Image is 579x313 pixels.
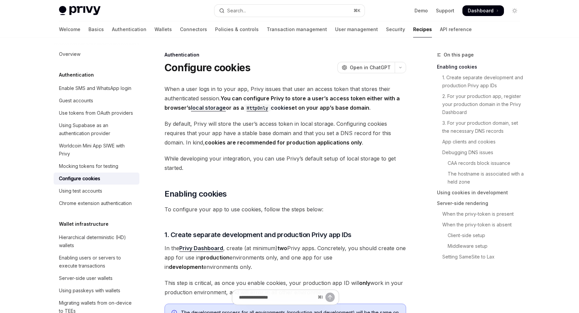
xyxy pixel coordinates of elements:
[165,205,406,214] span: To configure your app to use cookies, follow the steps below:
[165,95,400,111] strong: You can configure Privy to store a user’s access token either with a browser’s or as a set on you...
[165,154,406,173] span: While developing your integration, you can use Privy’s default setup of local storage to get star...
[165,278,406,297] span: This step is critical, as once you enable cookies, your production app ID will work in your produ...
[444,51,474,59] span: On this page
[180,21,207,37] a: Connectors
[54,272,139,284] a: Server-side user wallets
[437,251,525,262] a: Setting SameSite to Lax
[437,118,525,136] a: 3. For your production domain, set the necessary DNS records
[436,7,454,14] a: Support
[179,245,223,252] a: Privy Dashboard
[59,287,120,295] div: Using passkeys with wallets
[335,21,378,37] a: User management
[468,7,494,14] span: Dashboard
[244,104,271,112] code: HttpOnly
[437,241,525,251] a: Middleware setup
[54,285,139,297] a: Using passkeys with wallets
[353,8,361,13] span: ⌘ K
[165,84,406,112] span: When a user logs in to your app, Privy issues that user an access token that stores their authent...
[59,21,80,37] a: Welcome
[440,21,472,37] a: API reference
[267,21,327,37] a: Transaction management
[165,189,227,199] span: Enabling cookies
[414,7,428,14] a: Demo
[59,50,80,58] div: Overview
[59,175,100,183] div: Configure cookies
[227,7,246,15] div: Search...
[169,264,203,270] strong: development
[54,185,139,197] a: Using test accounts
[154,21,172,37] a: Wallets
[54,48,139,60] a: Overview
[437,198,525,209] a: Server-side rendering
[350,64,391,71] span: Open in ChatGPT
[437,169,525,187] a: The hostname is associated with a held zone
[59,187,102,195] div: Using test accounts
[59,220,109,228] h5: Wallet infrastructure
[54,197,139,209] a: Chrome extension authentication
[59,274,113,282] div: Server-side user wallets
[509,5,520,16] button: Toggle dark mode
[165,230,351,239] span: 1. Create separate development and production Privy app IDs
[59,97,93,105] div: Guest accounts
[59,142,135,158] div: Worldcoin Mini App SIWE with Privy
[359,280,370,286] strong: only
[59,121,135,137] div: Using Supabase as an authentication provider
[386,21,405,37] a: Security
[54,119,139,139] a: Using Supabase as an authentication provider
[413,21,432,37] a: Recipes
[437,72,525,91] a: 1. Create separate development and production Privy app IDs
[59,71,94,79] h5: Authentication
[59,254,135,270] div: Enabling users or servers to execute transactions
[165,119,406,147] span: By default, Privy will store the user’s access token in local storage. Configuring cookies requir...
[437,158,525,169] a: CAA records block issuance
[437,209,525,219] a: When the privy-token is present
[59,199,132,207] div: Chrome extension authentication
[437,91,525,118] a: 2. For your production app, register your production domain in the Privy Dashboard
[200,254,230,261] strong: production
[165,51,406,58] div: Authentication
[244,104,288,111] a: HttpOnlycookie
[54,160,139,172] a: Mocking tokens for testing
[54,252,139,272] a: Enabling users or servers to execute transactions
[437,230,525,241] a: Client-side setup
[214,5,365,17] button: Open search
[165,62,250,74] h1: Configure cookies
[437,62,525,72] a: Enabling cookies
[325,293,335,302] button: Send message
[54,82,139,94] a: Enable SMS and WhatsApp login
[462,5,504,16] a: Dashboard
[59,233,135,249] div: Hierarchical deterministic (HD) wallets
[88,21,104,37] a: Basics
[54,231,139,251] a: Hierarchical deterministic (HD) wallets
[54,95,139,107] a: Guest accounts
[165,243,406,272] span: In the , create (at minimum) Privy apps. Concretely, you should create one app for use in environ...
[59,109,133,117] div: Use tokens from OAuth providers
[205,139,362,146] strong: cookies are recommended for production applications only
[59,6,101,15] img: light logo
[437,219,525,230] a: When the privy-token is absent
[112,21,146,37] a: Authentication
[337,62,395,73] button: Open in ChatGPT
[215,21,259,37] a: Policies & controls
[239,290,315,305] input: Ask a question...
[54,173,139,185] a: Configure cookies
[437,136,525,147] a: App clients and cookies
[437,187,525,198] a: Using cookies in development
[277,245,287,251] strong: two
[191,104,226,111] a: local storage
[59,84,131,92] div: Enable SMS and WhatsApp login
[54,107,139,119] a: Use tokens from OAuth providers
[54,140,139,160] a: Worldcoin Mini App SIWE with Privy
[437,147,525,158] a: Debugging DNS issues
[59,162,118,170] div: Mocking tokens for testing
